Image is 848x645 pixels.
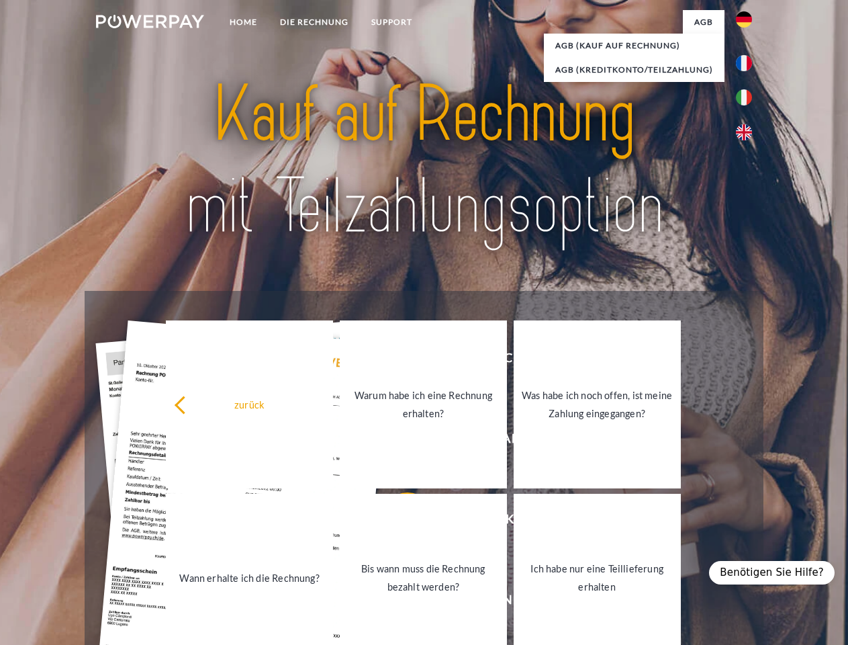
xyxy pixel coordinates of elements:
[683,10,724,34] a: agb
[514,320,681,488] a: Was habe ich noch offen, ist meine Zahlung eingegangen?
[218,10,269,34] a: Home
[736,55,752,71] img: fr
[269,10,360,34] a: DIE RECHNUNG
[522,560,673,596] div: Ich habe nur eine Teillieferung erhalten
[736,89,752,105] img: it
[522,386,673,423] div: Was habe ich noch offen, ist meine Zahlung eingegangen?
[348,560,499,596] div: Bis wann muss die Rechnung bezahlt werden?
[174,395,325,413] div: zurück
[736,11,752,28] img: de
[348,386,499,423] div: Warum habe ich eine Rechnung erhalten?
[709,561,835,585] div: Benötigen Sie Hilfe?
[128,64,720,257] img: title-powerpay_de.svg
[174,568,325,587] div: Wann erhalte ich die Rechnung?
[360,10,424,34] a: SUPPORT
[544,34,724,58] a: AGB (Kauf auf Rechnung)
[96,15,204,28] img: logo-powerpay-white.svg
[544,58,724,82] a: AGB (Kreditkonto/Teilzahlung)
[736,124,752,140] img: en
